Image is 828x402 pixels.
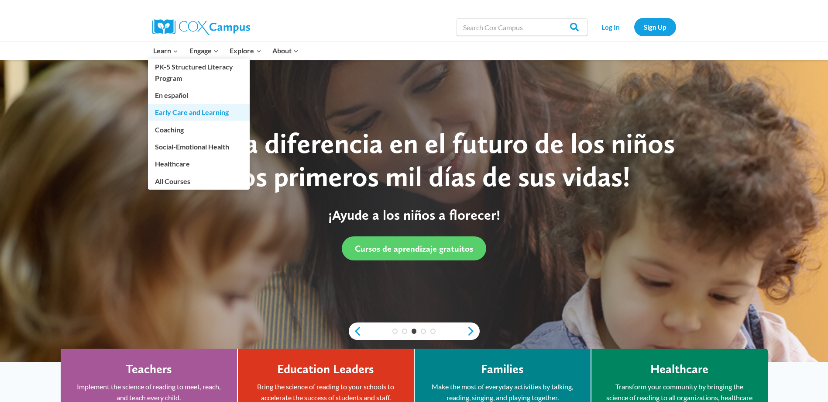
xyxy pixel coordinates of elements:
[342,236,486,260] a: Cursos de aprendizaje gratuitos
[184,42,224,60] button: Child menu of Engage
[457,18,588,36] input: Search Cox Campus
[141,127,687,194] div: ¡Haz una diferencia en el futuro de los niños en los primeros mil días de sus vidas!
[148,156,250,172] a: Healthcare
[126,362,172,377] h4: Teachers
[402,329,407,334] a: 2
[355,243,473,254] span: Cursos de aprendizaje gratuitos
[148,87,250,104] a: En español
[224,42,267,60] button: Child menu of Explore
[148,139,250,155] a: Social-Emotional Health
[592,18,676,36] nav: Secondary Navigation
[267,42,304,60] button: Child menu of About
[148,104,250,121] a: Early Care and Learning
[421,329,426,334] a: 4
[349,326,362,336] a: previous
[392,329,398,334] a: 1
[634,18,676,36] a: Sign Up
[592,18,630,36] a: Log In
[148,173,250,189] a: All Courses
[650,362,708,377] h4: Healthcare
[277,362,374,377] h4: Education Leaders
[467,326,480,336] a: next
[412,329,417,334] a: 3
[148,42,184,60] button: Child menu of Learn
[148,59,250,87] a: PK-5 Structured Literacy Program
[141,207,687,223] p: ¡Ayude a los niños a florecer!
[349,322,480,340] div: content slider buttons
[148,121,250,138] a: Coaching
[152,19,250,35] img: Cox Campus
[481,362,524,377] h4: Families
[148,42,304,60] nav: Primary Navigation
[430,329,436,334] a: 5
